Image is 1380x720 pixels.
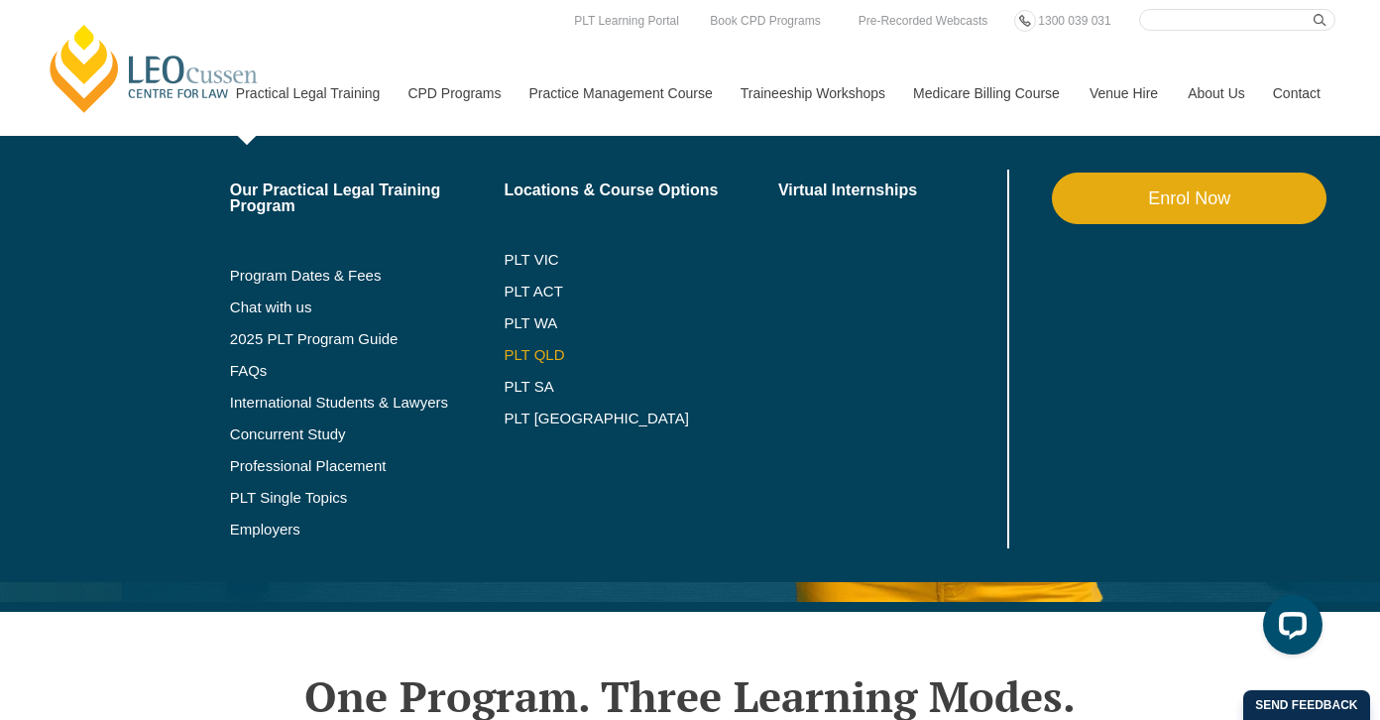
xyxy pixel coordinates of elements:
[230,363,505,379] a: FAQs
[230,490,505,506] a: PLT Single Topics
[1173,51,1258,136] a: About Us
[504,252,778,268] a: PLT VIC
[1052,173,1326,224] a: Enrol Now
[230,300,505,315] a: Chat with us
[230,268,505,284] a: Program Dates & Fees
[504,379,778,395] a: PLT SA
[230,182,505,214] a: Our Practical Legal Training Program
[778,182,1003,198] a: Virtual Internships
[1033,10,1115,32] a: 1300 039 031
[230,331,455,347] a: 2025 PLT Program Guide
[230,458,505,474] a: Professional Placement
[230,426,505,442] a: Concurrent Study
[504,347,778,363] a: PLT QLD
[1038,14,1110,28] span: 1300 039 031
[854,10,993,32] a: Pre-Recorded Webcasts
[393,51,514,136] a: CPD Programs
[515,51,726,136] a: Practice Management Course
[1258,51,1335,136] a: Contact
[230,522,505,538] a: Employers
[504,284,778,300] a: PLT ACT
[504,411,778,426] a: PLT [GEOGRAPHIC_DATA]
[705,10,825,32] a: Book CPD Programs
[726,51,898,136] a: Traineeship Workshops
[569,10,684,32] a: PLT Learning Portal
[504,182,778,198] a: Locations & Course Options
[504,315,729,331] a: PLT WA
[898,51,1075,136] a: Medicare Billing Course
[221,51,394,136] a: Practical Legal Training
[1075,51,1173,136] a: Venue Hire
[1247,587,1330,670] iframe: LiveChat chat widget
[230,395,505,411] a: International Students & Lawyers
[45,22,264,115] a: [PERSON_NAME] Centre for Law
